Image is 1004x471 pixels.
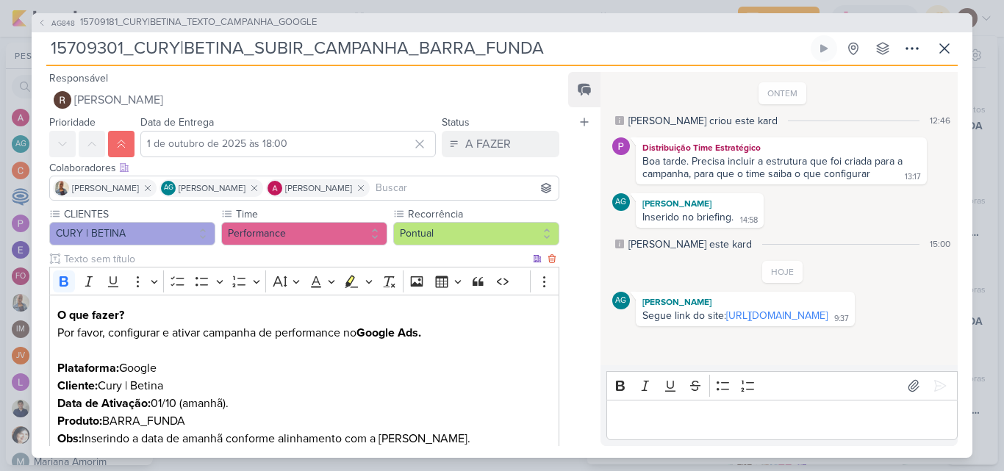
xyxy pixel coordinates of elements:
[818,43,830,54] div: Ligar relógio
[930,237,950,251] div: 15:00
[612,137,630,155] img: Distribuição Time Estratégico
[406,206,559,222] label: Recorrência
[726,309,828,322] a: [URL][DOMAIN_NAME]
[57,396,151,411] strong: Data de Ativação:
[57,308,124,323] strong: O que fazer?
[54,91,71,109] img: Rafael Dornelles
[628,237,752,252] div: [PERSON_NAME] este kard
[221,222,387,245] button: Performance
[62,206,215,222] label: CLIENTES
[164,184,173,192] p: AG
[49,72,108,85] label: Responsável
[49,222,215,245] button: CURY | BETINA
[49,116,96,129] label: Prioridade
[57,414,102,428] strong: Produto:
[612,292,630,309] div: Aline Gimenez Graciano
[57,431,82,446] strong: Obs:
[642,211,734,223] div: Inserido no briefing.
[161,181,176,195] div: Aline Gimenez Graciano
[356,326,421,340] strong: Google Ads.
[834,313,849,325] div: 9:37
[642,155,906,180] div: Boa tarde. Precisa incluir a estrutura que foi criada para a campanha, para que o time saiba o qu...
[49,267,559,295] div: Editor toolbar
[606,400,958,440] div: Editor editing area: main
[140,116,214,129] label: Data de Entrega
[49,87,559,113] button: [PERSON_NAME]
[740,215,758,226] div: 14:58
[905,171,921,183] div: 13:17
[442,116,470,129] label: Status
[628,113,778,129] div: [PERSON_NAME] criou este kard
[140,131,436,157] input: Select a date
[57,361,119,375] strong: Plataforma:
[642,309,828,322] div: Segue link do site:
[442,131,559,157] button: A FAZER
[285,181,352,195] span: [PERSON_NAME]
[930,114,950,127] div: 12:46
[74,91,163,109] span: [PERSON_NAME]
[234,206,387,222] label: Time
[393,222,559,245] button: Pontual
[268,181,282,195] img: Alessandra Gomes
[57,378,98,393] strong: Cliente:
[46,35,808,62] input: Kard Sem Título
[639,140,924,155] div: Distribuição Time Estratégico
[61,251,530,267] input: Texto sem título
[373,179,556,197] input: Buscar
[612,193,630,211] div: Aline Gimenez Graciano
[179,181,245,195] span: [PERSON_NAME]
[465,135,511,153] div: A FAZER
[72,181,139,195] span: [PERSON_NAME]
[49,160,559,176] div: Colaboradores
[639,196,761,211] div: [PERSON_NAME]
[615,297,626,305] p: AG
[54,181,69,195] img: Iara Santos
[639,295,852,309] div: [PERSON_NAME]
[606,371,958,400] div: Editor toolbar
[615,198,626,206] p: AG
